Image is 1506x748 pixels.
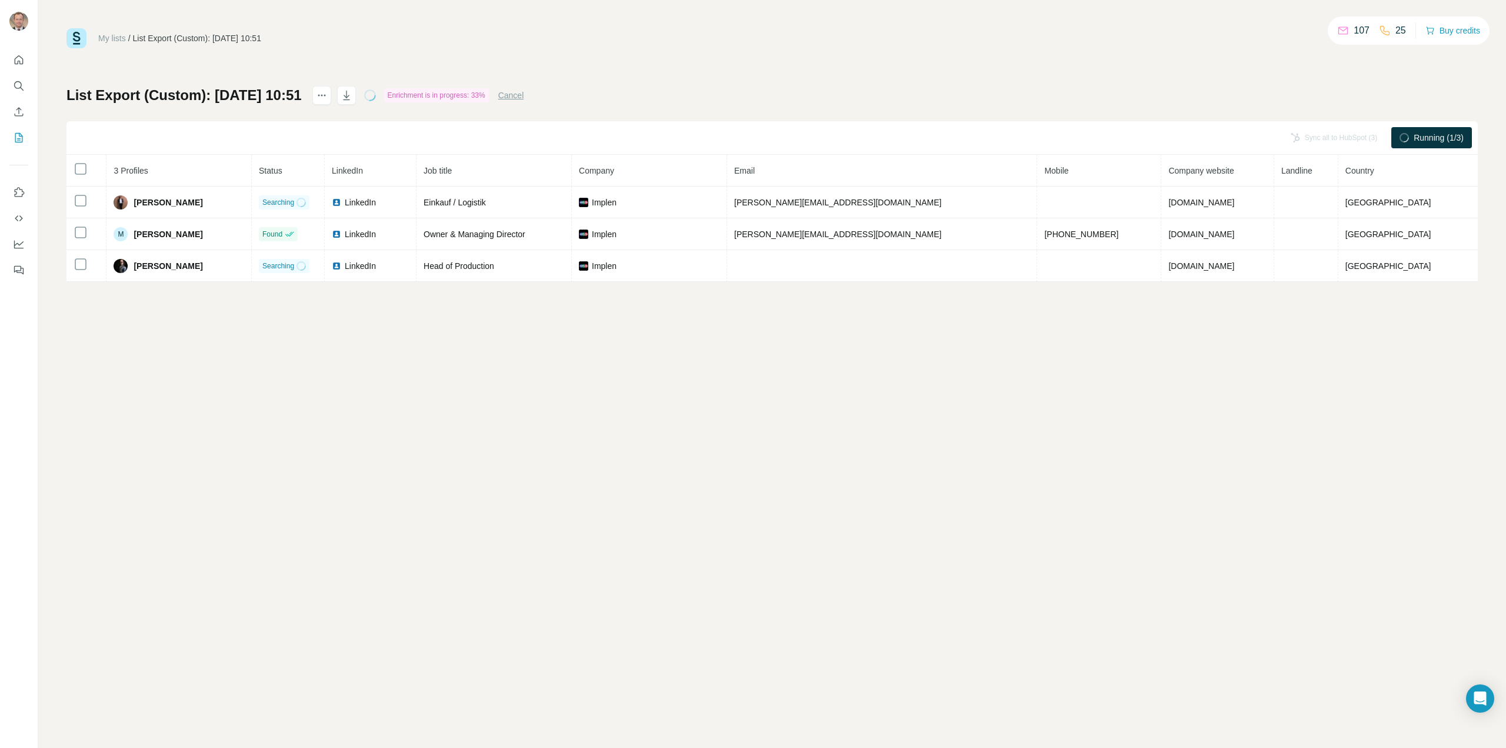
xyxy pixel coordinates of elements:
[134,260,202,272] span: [PERSON_NAME]
[592,260,617,272] span: Implen
[114,259,128,273] img: Avatar
[134,197,202,208] span: [PERSON_NAME]
[66,86,302,105] h1: List Export (Custom): [DATE] 10:51
[592,228,617,240] span: Implen
[579,230,588,239] img: company-logo
[332,261,341,271] img: LinkedIn logo
[1281,166,1312,175] span: Landline
[579,166,614,175] span: Company
[579,261,588,271] img: company-logo
[262,261,294,271] span: Searching
[332,230,341,239] img: LinkedIn logo
[1345,261,1431,271] span: [GEOGRAPHIC_DATA]
[259,166,282,175] span: Status
[592,197,617,208] span: Implen
[424,261,494,271] span: Head of Production
[9,127,28,148] button: My lists
[345,197,376,208] span: LinkedIn
[734,230,941,239] span: [PERSON_NAME][EMAIL_ADDRESS][DOMAIN_NAME]
[1044,230,1118,239] span: [PHONE_NUMBER]
[345,260,376,272] span: LinkedIn
[114,227,128,241] div: M
[134,228,202,240] span: [PERSON_NAME]
[114,195,128,210] img: Avatar
[9,101,28,122] button: Enrich CSV
[332,166,363,175] span: LinkedIn
[66,28,86,48] img: Surfe Logo
[1354,24,1370,38] p: 107
[9,75,28,97] button: Search
[9,182,28,203] button: Use Surfe on LinkedIn
[1345,230,1431,239] span: [GEOGRAPHIC_DATA]
[1414,132,1464,144] span: Running (1/3)
[133,32,261,44] div: List Export (Custom): [DATE] 10:51
[9,234,28,255] button: Dashboard
[262,197,294,208] span: Searching
[9,12,28,31] img: Avatar
[9,260,28,281] button: Feedback
[1395,24,1406,38] p: 25
[345,228,376,240] span: LinkedIn
[312,86,331,105] button: actions
[1044,166,1068,175] span: Mobile
[424,166,452,175] span: Job title
[1345,198,1431,207] span: [GEOGRAPHIC_DATA]
[9,208,28,229] button: Use Surfe API
[1168,166,1234,175] span: Company website
[98,34,126,43] a: My lists
[114,166,148,175] span: 3 Profiles
[734,166,755,175] span: Email
[424,198,486,207] span: Einkauf / Logistik
[1168,230,1234,239] span: [DOMAIN_NAME]
[424,230,525,239] span: Owner & Managing Director
[579,198,588,207] img: company-logo
[734,198,941,207] span: [PERSON_NAME][EMAIL_ADDRESS][DOMAIN_NAME]
[332,198,341,207] img: LinkedIn logo
[1466,684,1494,713] div: Open Intercom Messenger
[1168,198,1234,207] span: [DOMAIN_NAME]
[1168,261,1234,271] span: [DOMAIN_NAME]
[128,32,131,44] li: /
[498,89,524,101] button: Cancel
[262,229,282,240] span: Found
[1345,166,1374,175] span: Country
[1425,22,1480,39] button: Buy credits
[384,88,489,102] div: Enrichment is in progress: 33%
[9,49,28,71] button: Quick start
